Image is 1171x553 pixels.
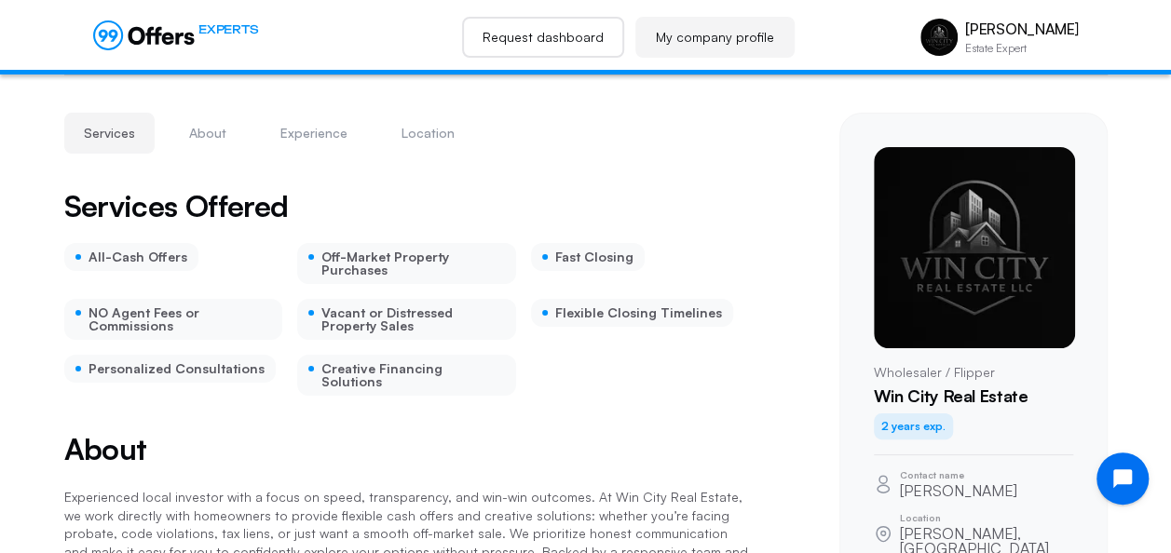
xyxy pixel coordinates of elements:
[874,363,1073,382] p: Wholesaler / Flipper
[920,19,958,56] img: Michael Rosario
[531,243,645,271] div: Fast Closing
[64,243,198,271] div: All-Cash Offers
[900,513,1073,522] p: Location
[170,113,246,154] button: About
[900,470,1017,479] p: Contact name
[64,355,276,383] div: Personalized Consultations
[965,43,1078,54] p: Estate Expert
[462,17,624,58] a: Request dashboard
[874,147,1075,348] img: Michael Rosario
[635,17,795,58] a: My company profile
[874,386,1073,407] h1: Win City Real Estate
[297,355,516,396] div: Creative Financing Solutions
[382,113,474,154] button: Location
[198,20,258,38] span: EXPERTS
[64,191,289,221] h2: Services Offered
[64,433,750,465] h2: About
[965,20,1078,38] p: [PERSON_NAME]
[93,20,258,50] a: EXPERTS
[261,113,367,154] button: Experience
[531,299,733,327] div: Flexible Closing Timelines
[64,299,283,340] div: NO Agent Fees or Commissions
[900,483,1017,498] p: [PERSON_NAME]
[297,243,516,284] div: Off-Market Property Purchases
[297,299,516,340] div: Vacant or Distressed Property Sales
[64,113,155,154] button: Services
[874,413,953,439] div: 2 years exp.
